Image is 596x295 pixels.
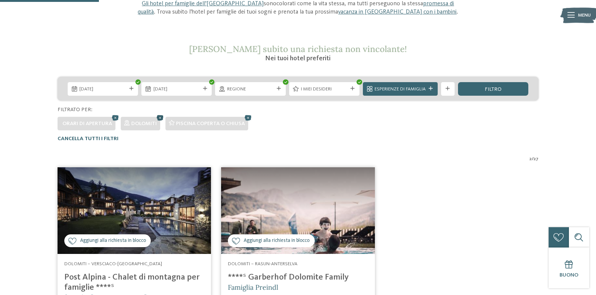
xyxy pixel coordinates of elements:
font: 27 [534,156,538,161]
font: filtro [485,87,502,92]
font: Nei tuoi hotel preferiti [265,55,331,62]
font: [PERSON_NAME] subito una richiesta non vincolante! [189,43,407,54]
font: Dolomiti – Rasun-Anterselva [228,261,297,266]
font: sono [264,1,276,7]
font: [DATE] [79,87,93,92]
font: Buono [560,272,578,278]
font: ****ˢ Garberhof Dolomite Family [228,273,349,281]
font: / [532,156,534,161]
font: Filtrato per: [58,107,93,112]
font: 2 [529,156,532,161]
font: I miei desideri [301,87,332,92]
a: vacanza in [GEOGRAPHIC_DATA] con i bambini [338,9,456,15]
font: regione [227,87,246,92]
font: Dolomiti [131,121,157,126]
font: [DATE] [153,87,167,92]
a: Buono [549,248,589,288]
font: Aggiungi alla richiesta in blocco [80,238,146,243]
img: Post Alpina - Chalet di montagna per famiglie ****ˢ [58,167,211,254]
font: Aggiungi alla richiesta in blocco [244,238,309,243]
font: Dolomiti – Versciaco-[GEOGRAPHIC_DATA] [64,261,162,266]
font: Orari di apertura [62,121,112,126]
font: Famiglia Preindl [228,283,278,292]
font: Cancella tutti i filtri [58,136,118,141]
font: . [456,9,458,15]
font: Esperienze di famiglia [375,87,426,92]
font: Piscina coperta o chiusa [176,121,245,126]
font: Post Alpina - Chalet di montagna per famiglie ****ˢ [64,273,200,292]
a: Gli hotel per famiglie dell'[GEOGRAPHIC_DATA] [142,1,264,7]
img: Cerchi hotel per famiglie? Trova i migliori qui! [221,167,375,254]
font: colorati come la vita stessa, ma tutti perseguono la stessa [276,1,423,7]
font: . Trova subito l'hotel per famiglie dei tuoi sogni e prenota la tua prossima [154,9,338,15]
